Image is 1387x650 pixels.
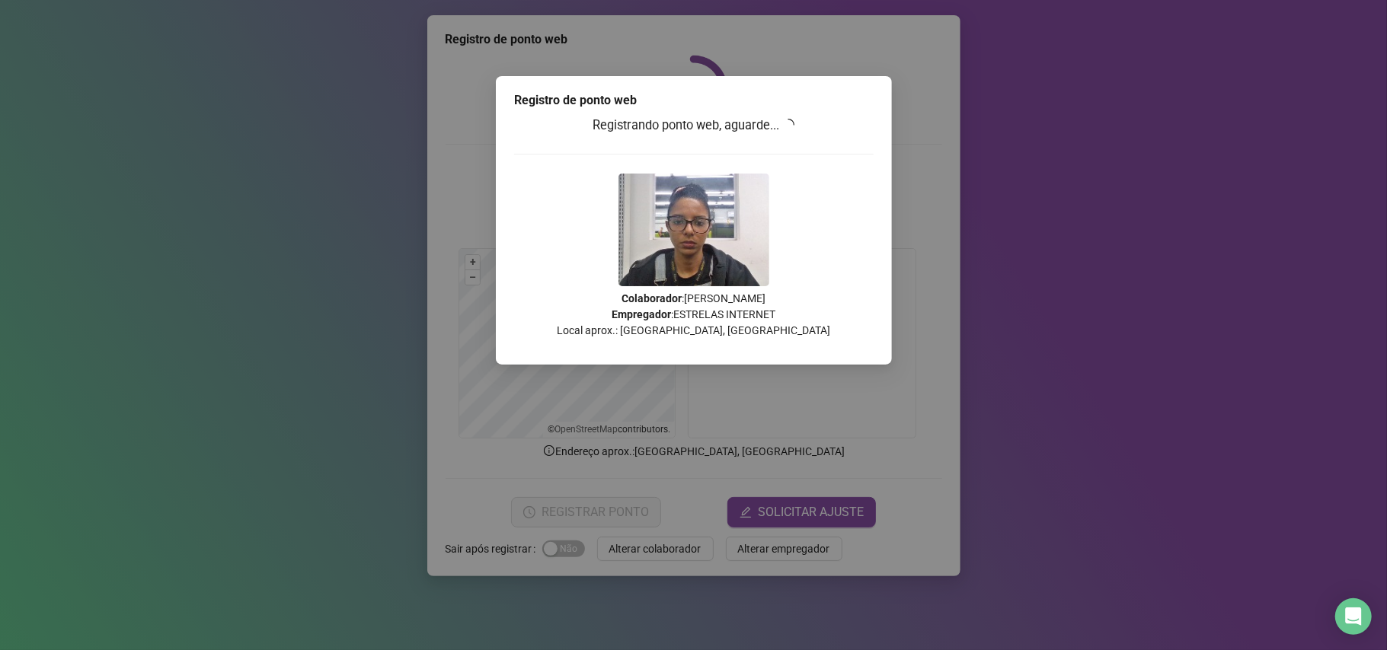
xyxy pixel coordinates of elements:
[622,292,682,304] strong: Colaborador
[782,119,794,131] span: loading
[612,308,671,320] strong: Empregador
[618,174,769,286] img: 2Q==
[1335,598,1372,635] div: Open Intercom Messenger
[514,116,874,135] h3: Registrando ponto web, aguarde...
[514,291,874,339] p: : [PERSON_NAME] : ESTRELAS INTERNET Local aprox.: [GEOGRAPHIC_DATA], [GEOGRAPHIC_DATA]
[514,91,874,110] div: Registro de ponto web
